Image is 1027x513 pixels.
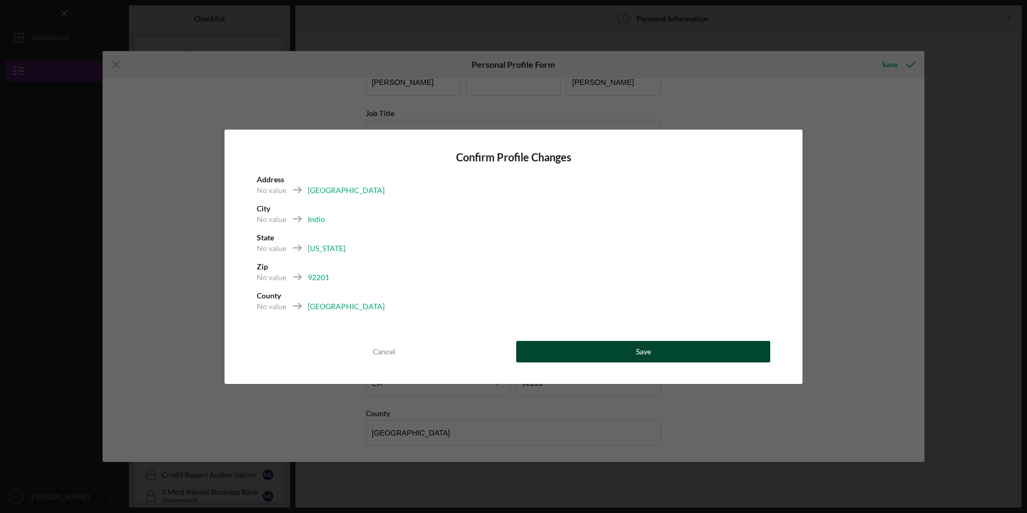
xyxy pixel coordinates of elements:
[257,243,286,254] div: No value
[308,214,325,225] div: Indio
[257,185,286,196] div: No value
[308,185,385,196] div: [GEOGRAPHIC_DATA]
[257,262,268,271] b: Zip
[257,151,770,163] h4: Confirm Profile Changes
[257,204,270,213] b: City
[636,341,651,362] div: Save
[308,272,329,283] div: 92201
[257,233,274,242] b: State
[257,214,286,225] div: No value
[373,341,395,362] div: Cancel
[257,341,511,362] button: Cancel
[257,291,281,300] b: County
[308,243,345,254] div: [US_STATE]
[516,341,770,362] button: Save
[308,301,385,312] div: [GEOGRAPHIC_DATA]
[257,175,284,184] b: Address
[257,272,286,283] div: No value
[257,301,286,312] div: No value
